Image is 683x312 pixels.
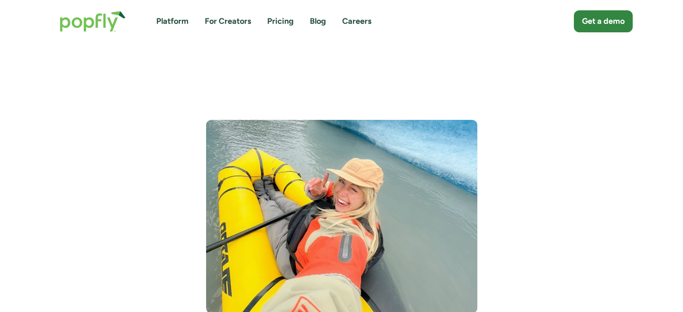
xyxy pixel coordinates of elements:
[267,16,294,27] a: Pricing
[342,16,371,27] a: Careers
[574,10,633,32] a: Get a demo
[310,16,326,27] a: Blog
[51,2,135,41] a: home
[205,16,251,27] a: For Creators
[582,16,625,27] div: Get a demo
[156,16,189,27] a: Platform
